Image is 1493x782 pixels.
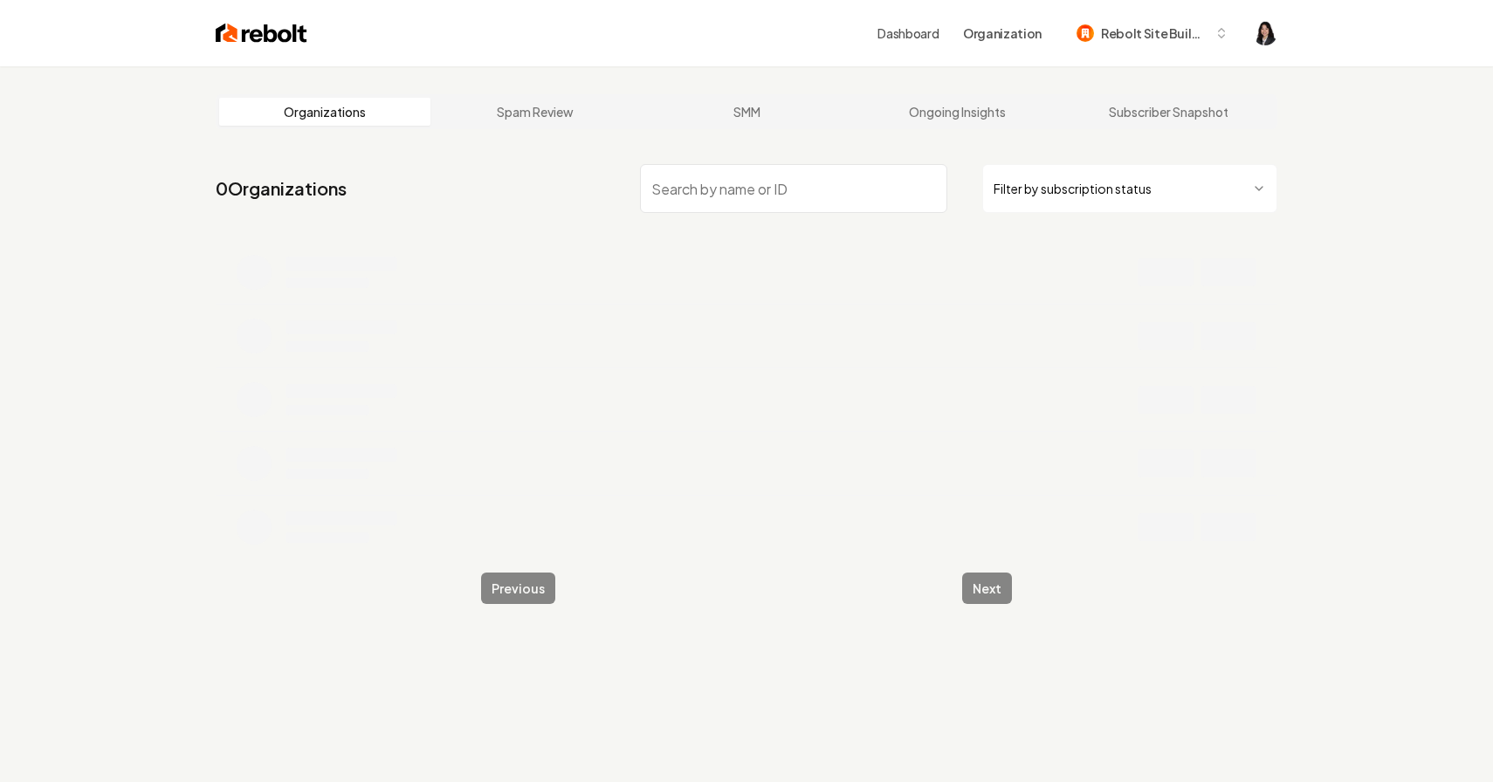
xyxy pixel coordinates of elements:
img: Rebolt Site Builder [1077,24,1094,42]
img: Haley Paramoure [1253,21,1277,45]
a: 0Organizations [216,176,347,201]
span: Rebolt Site Builder [1101,24,1207,43]
button: Organization [953,17,1052,49]
a: Spam Review [430,98,642,126]
a: SMM [641,98,852,126]
a: Dashboard [877,24,939,42]
a: Subscriber Snapshot [1063,98,1274,126]
img: Rebolt Logo [216,21,307,45]
input: Search by name or ID [640,164,947,213]
a: Organizations [219,98,430,126]
a: Ongoing Insights [852,98,1063,126]
button: Open user button [1253,21,1277,45]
